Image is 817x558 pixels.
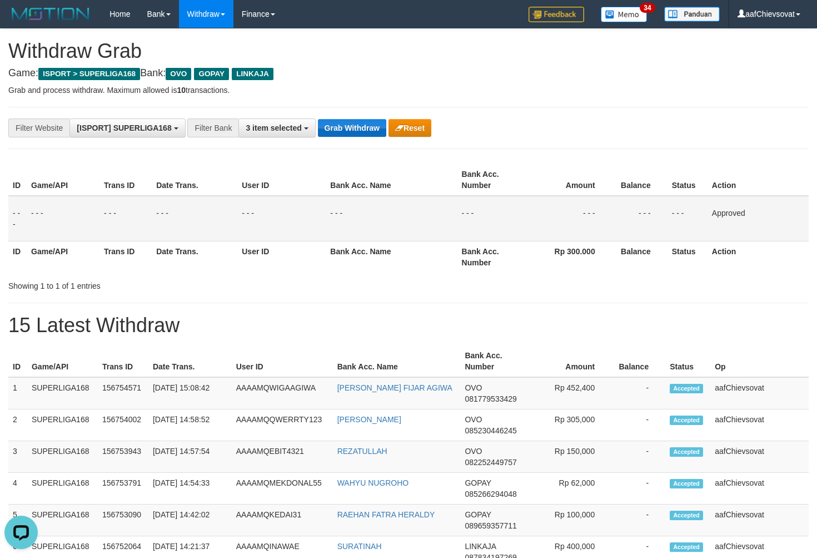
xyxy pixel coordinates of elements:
th: Game/API [27,241,99,273]
td: Rp 305,000 [530,409,611,441]
td: - - - [237,196,326,241]
td: aafChievsovat [710,409,809,441]
td: SUPERLIGA168 [27,441,98,473]
th: Bank Acc. Number [457,164,528,196]
span: Copy 081779533429 to clipboard [465,394,516,403]
td: 2 [8,409,27,441]
th: Bank Acc. Name [326,164,457,196]
th: Trans ID [98,345,148,377]
th: Bank Acc. Name [333,345,461,377]
th: Trans ID [99,164,152,196]
th: Trans ID [99,241,152,273]
div: Filter Bank [187,118,238,137]
td: - [611,441,665,473]
span: Copy 082252449757 to clipboard [465,458,516,467]
td: - - - [528,196,612,241]
button: Reset [388,119,431,137]
span: [ISPORT] SUPERLIGA168 [77,124,171,132]
div: Showing 1 to 1 of 1 entries [8,276,332,292]
strong: 10 [177,86,186,95]
td: - - - [27,196,99,241]
h1: Withdraw Grab [8,40,809,62]
img: MOTION_logo.png [8,6,93,22]
td: - [611,377,665,409]
span: Copy 089659357711 to clipboard [465,521,516,530]
td: aafChievsovat [710,473,809,505]
span: Accepted [670,384,703,393]
th: Rp 300.000 [528,241,612,273]
th: Balance [612,164,667,196]
button: Open LiveChat chat widget [4,4,38,38]
th: Game/API [27,345,98,377]
th: ID [8,345,27,377]
td: 4 [8,473,27,505]
th: ID [8,164,27,196]
th: Date Trans. [148,345,232,377]
td: 156753090 [98,505,148,536]
a: SURATINAH [337,542,382,551]
td: Rp 150,000 [530,441,611,473]
span: 3 item selected [246,124,301,132]
td: Rp 62,000 [530,473,611,505]
img: Feedback.jpg [529,7,584,22]
td: - - - [152,196,237,241]
span: OVO [465,447,482,456]
th: Date Trans. [152,241,237,273]
a: RAEHAN FATRA HERALDY [337,510,435,519]
td: - - - [667,196,708,241]
td: [DATE] 14:42:02 [148,505,232,536]
span: Accepted [670,416,703,425]
th: Game/API [27,164,99,196]
td: 156753791 [98,473,148,505]
span: OVO [465,415,482,424]
span: Accepted [670,447,703,457]
td: [DATE] 14:57:54 [148,441,232,473]
span: ISPORT > SUPERLIGA168 [38,68,140,80]
td: 5 [8,505,27,536]
span: OVO [166,68,191,80]
td: - - - [457,196,528,241]
td: SUPERLIGA168 [27,409,98,441]
td: - - - [8,196,27,241]
td: aafChievsovat [710,377,809,409]
td: [DATE] 14:58:52 [148,409,232,441]
td: SUPERLIGA168 [27,473,98,505]
th: User ID [237,241,326,273]
td: - - - [612,196,667,241]
a: REZATULLAH [337,447,387,456]
td: Rp 452,400 [530,377,611,409]
td: 156754002 [98,409,148,441]
td: aafChievsovat [710,505,809,536]
span: GOPAY [465,478,491,487]
td: Rp 100,000 [530,505,611,536]
button: Grab Withdraw [318,119,386,137]
td: SUPERLIGA168 [27,505,98,536]
a: WAHYU NUGROHO [337,478,409,487]
td: 156754571 [98,377,148,409]
th: ID [8,241,27,273]
td: - - - [326,196,457,241]
td: - - - [99,196,152,241]
button: [ISPORT] SUPERLIGA168 [69,118,185,137]
span: LINKAJA [232,68,273,80]
a: [PERSON_NAME] FIJAR AGIWA [337,383,452,392]
span: Copy 085266294048 to clipboard [465,490,516,498]
th: User ID [237,164,326,196]
span: Accepted [670,511,703,520]
td: Approved [708,196,809,241]
td: - [611,505,665,536]
th: Status [667,164,708,196]
td: - [611,473,665,505]
th: Action [708,241,809,273]
span: Accepted [670,542,703,552]
a: [PERSON_NAME] [337,415,401,424]
span: Accepted [670,479,703,488]
th: Balance [612,241,667,273]
td: [DATE] 15:08:42 [148,377,232,409]
span: 34 [640,3,655,13]
button: 3 item selected [238,118,315,137]
th: Amount [528,164,612,196]
span: LINKAJA [465,542,496,551]
h4: Game: Bank: [8,68,809,79]
th: Status [665,345,710,377]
